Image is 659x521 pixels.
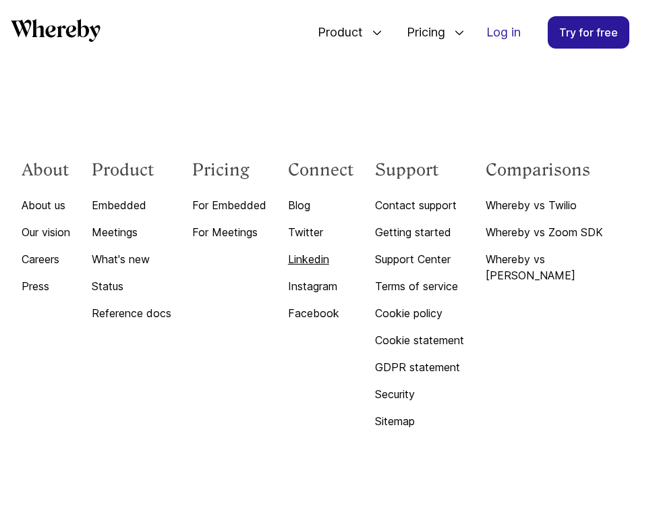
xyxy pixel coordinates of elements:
a: Twitter [288,224,354,240]
svg: Whereby [11,19,101,42]
a: Blog [288,197,354,213]
a: Embedded [92,197,171,213]
a: Press [22,278,70,294]
a: About us [22,197,70,213]
a: Contact support [375,197,464,213]
a: Sitemap [375,413,464,429]
a: Cookie policy [375,305,464,321]
a: Facebook [288,305,354,321]
h3: Product [92,159,171,181]
h3: Pricing [192,159,266,181]
h3: Connect [288,159,354,181]
a: Log in [476,17,532,48]
a: For Meetings [192,224,266,240]
a: Getting started [375,224,464,240]
a: What's new [92,251,171,267]
a: Terms of service [375,278,464,294]
span: Product [304,10,366,55]
a: Whereby vs [PERSON_NAME] [486,251,637,283]
a: Meetings [92,224,171,240]
a: Whereby vs Twilio [486,197,637,213]
a: Try for free [548,16,629,49]
a: Linkedin [288,251,354,267]
a: Our vision [22,224,70,240]
h3: About [22,159,70,181]
span: Pricing [393,10,449,55]
a: Status [92,278,171,294]
h3: Comparisons [486,159,637,181]
a: Support Center [375,251,464,267]
a: For Embedded [192,197,266,213]
h3: Support [375,159,464,181]
a: Whereby vs Zoom SDK [486,224,637,240]
a: Reference docs [92,305,171,321]
a: Security [375,386,464,402]
a: Careers [22,251,70,267]
a: Cookie statement [375,332,464,348]
a: GDPR statement [375,359,464,375]
a: Whereby [11,19,101,47]
a: Instagram [288,278,354,294]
